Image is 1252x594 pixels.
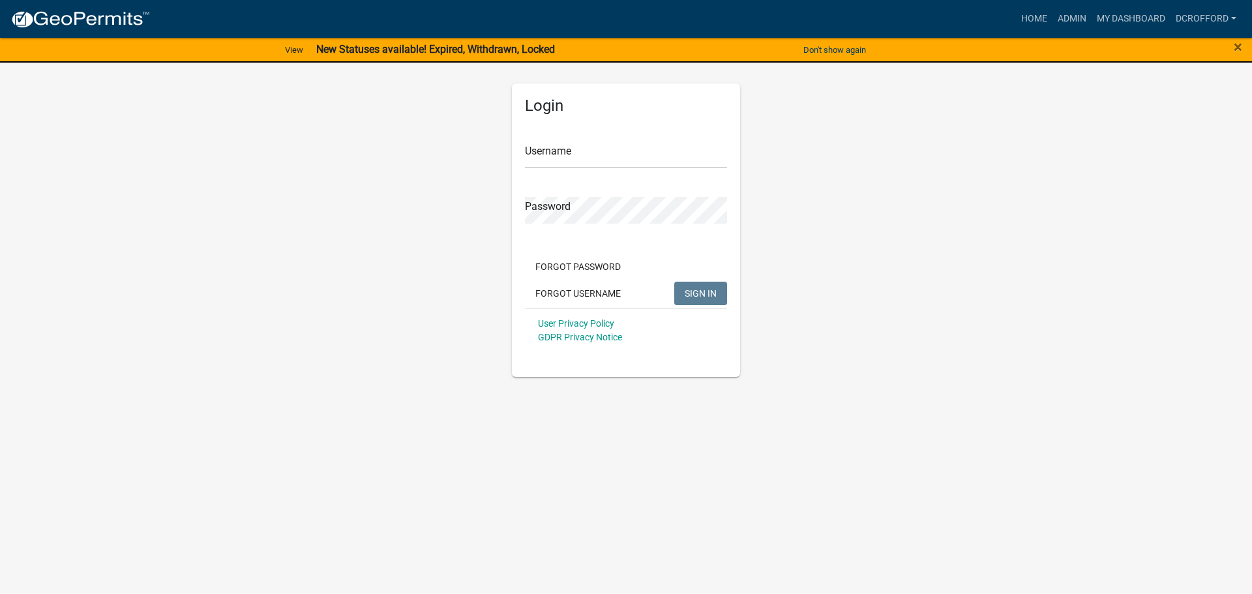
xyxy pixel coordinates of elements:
[685,288,717,298] span: SIGN IN
[525,97,727,115] h5: Login
[798,39,871,61] button: Don't show again
[1052,7,1092,31] a: Admin
[1234,39,1242,55] button: Close
[674,282,727,305] button: SIGN IN
[1170,7,1242,31] a: dcrofford
[1234,38,1242,56] span: ×
[525,282,631,305] button: Forgot Username
[280,39,308,61] a: View
[538,318,614,329] a: User Privacy Policy
[316,43,555,55] strong: New Statuses available! Expired, Withdrawn, Locked
[525,255,631,278] button: Forgot Password
[538,332,622,342] a: GDPR Privacy Notice
[1016,7,1052,31] a: Home
[1092,7,1170,31] a: My Dashboard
